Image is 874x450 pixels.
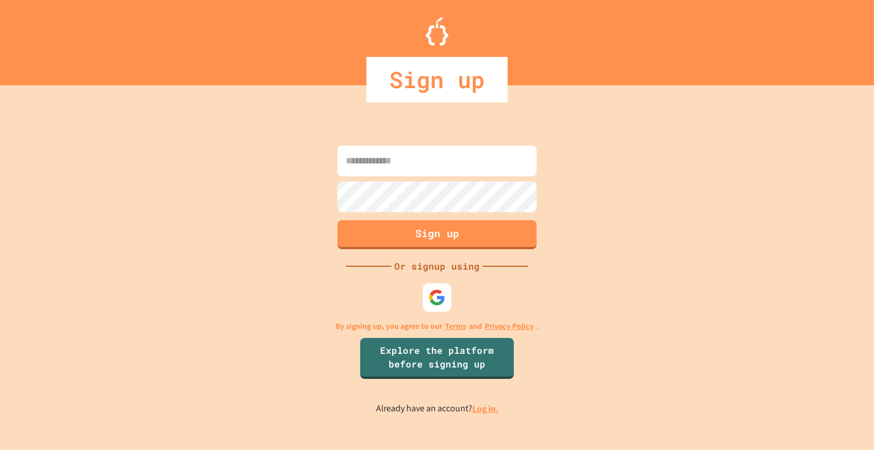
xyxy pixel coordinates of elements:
[472,403,498,415] a: Log in.
[337,220,537,249] button: Sign up
[376,402,498,416] p: Already have an account?
[826,404,863,439] iframe: chat widget
[445,320,466,332] a: Terms
[336,320,539,332] p: By signing up, you agree to our and .
[428,289,446,306] img: google-icon.svg
[360,338,514,379] a: Explore the platform before signing up
[426,17,448,46] img: Logo.svg
[391,259,483,273] div: Or signup using
[366,57,508,102] div: Sign up
[780,355,863,403] iframe: chat widget
[485,320,534,332] a: Privacy Policy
